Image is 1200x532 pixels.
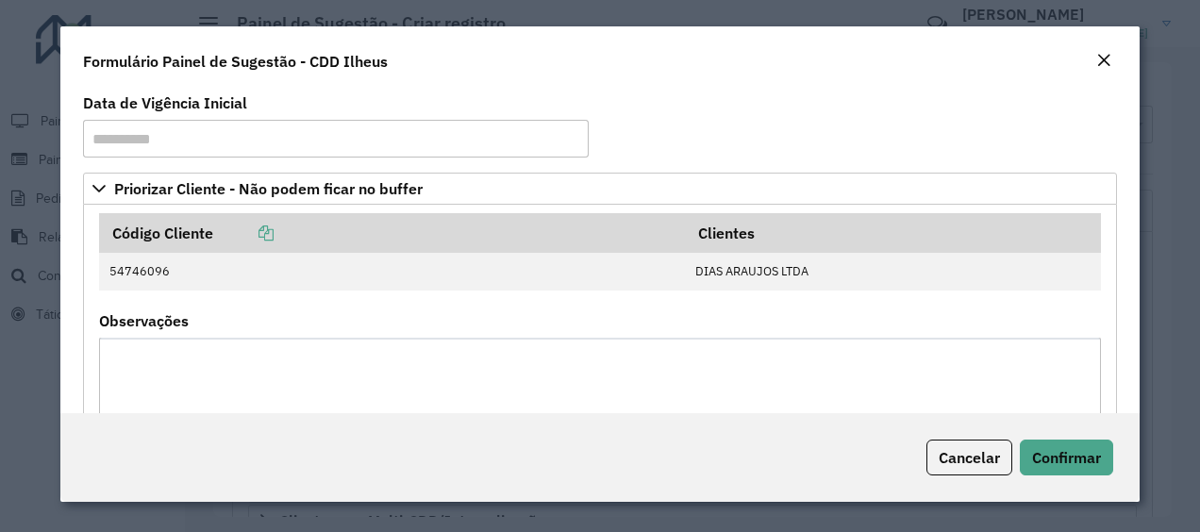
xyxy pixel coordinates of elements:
label: Observações [99,309,189,332]
label: Data de Vigência Inicial [83,91,247,114]
th: Clientes [685,213,1100,253]
td: 54746096 [99,253,685,291]
span: Priorizar Cliente - Não podem ficar no buffer [114,181,423,196]
button: Close [1091,49,1117,74]
th: Código Cliente [99,213,685,253]
a: Priorizar Cliente - Não podem ficar no buffer [83,173,1118,205]
a: Copiar [213,224,274,242]
div: Priorizar Cliente - Não podem ficar no buffer [83,205,1118,522]
span: Confirmar [1032,448,1101,467]
td: DIAS ARAUJOS LTDA [685,253,1100,291]
h4: Formulário Painel de Sugestão - CDD Ilheus [83,50,388,73]
button: Cancelar [926,440,1012,475]
span: Cancelar [939,448,1000,467]
em: Fechar [1096,53,1111,68]
button: Confirmar [1020,440,1113,475]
